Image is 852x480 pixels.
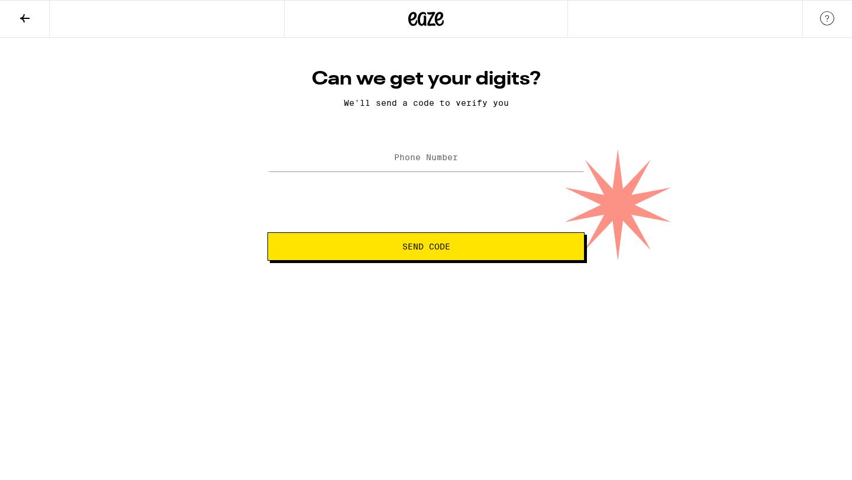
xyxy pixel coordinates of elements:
[267,98,585,108] p: We'll send a code to verify you
[267,67,585,91] h1: Can we get your digits?
[267,232,585,261] button: Send Code
[394,153,458,162] label: Phone Number
[267,145,585,171] input: Phone Number
[7,8,85,18] span: Hi. Need any help?
[402,242,450,251] span: Send Code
